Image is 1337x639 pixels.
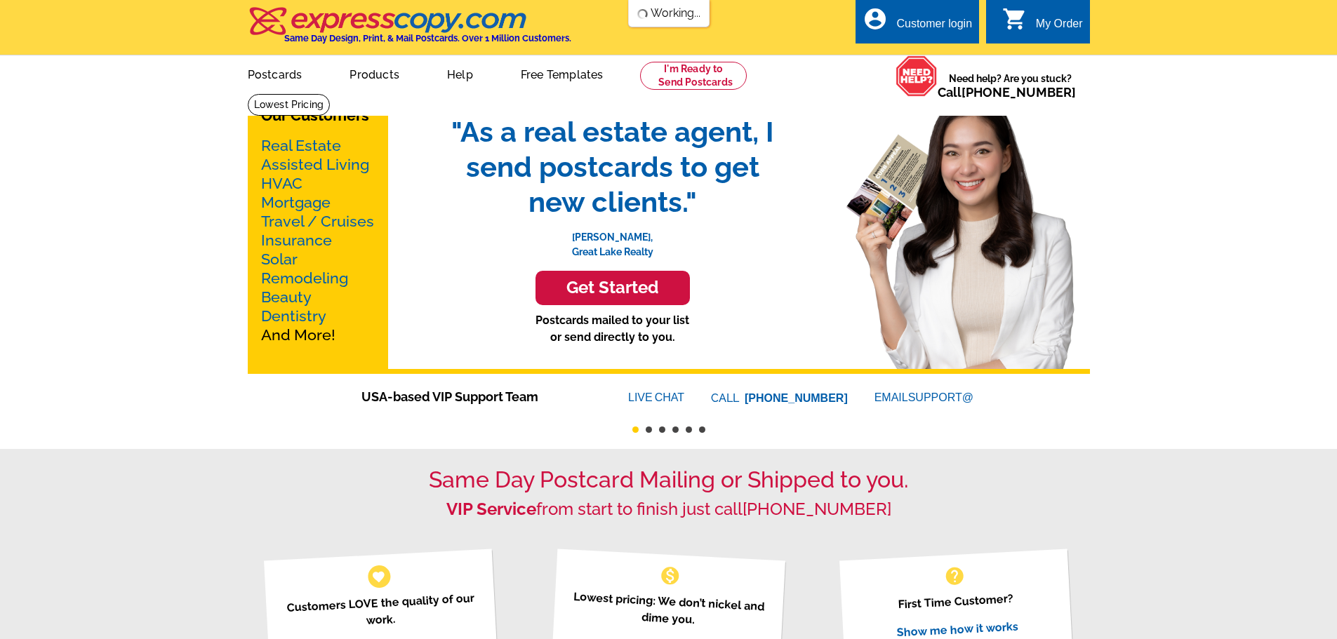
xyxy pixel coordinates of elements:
[498,57,626,90] a: Free Templates
[745,392,848,404] a: [PHONE_NUMBER]
[437,220,788,260] p: [PERSON_NAME], Great Lake Realty
[437,271,788,305] a: Get Started
[225,57,325,90] a: Postcards
[908,389,976,406] font: SUPPORT@
[261,213,374,230] a: Travel / Cruises
[569,588,768,632] p: Lowest pricing: We don’t nickel and dime you.
[261,175,302,192] a: HVAC
[672,426,679,433] button: 4 of 6
[261,231,332,249] a: Insurance
[699,426,705,433] button: 6 of 6
[659,565,681,587] span: monetization_on
[1002,6,1027,32] i: shopping_cart
[248,17,571,43] a: Same Day Design, Print, & Mail Postcards. Over 1 Million Customers.
[261,156,369,173] a: Assisted Living
[943,565,966,587] span: help
[261,288,312,306] a: Beauty
[637,8,648,20] img: loading...
[743,499,891,519] a: [PHONE_NUMBER]
[896,55,938,97] img: help
[628,389,655,406] font: LIVE
[261,269,348,287] a: Remodeling
[646,426,652,433] button: 2 of 6
[446,499,536,519] strong: VIP Service
[962,85,1076,100] a: [PHONE_NUMBER]
[938,85,1076,100] span: Call
[553,278,672,298] h3: Get Started
[261,307,326,325] a: Dentistry
[261,250,298,268] a: Solar
[874,391,976,403] a: EMAILSUPPORT@
[863,15,972,33] a: account_circle Customer login
[261,136,375,344] p: And More!
[261,194,331,211] a: Mortgage
[261,137,341,154] a: Real Estate
[711,390,741,407] font: CALL
[425,57,495,90] a: Help
[361,387,586,406] span: USA-based VIP Support Team
[281,589,480,633] p: Customers LOVE the quality of our work.
[863,6,888,32] i: account_circle
[686,426,692,433] button: 5 of 6
[896,619,1018,639] a: Show me how it works
[659,426,665,433] button: 3 of 6
[437,312,788,346] p: Postcards mailed to your list or send directly to you.
[632,426,639,433] button: 1 of 6
[938,72,1083,100] span: Need help? Are you stuck?
[1036,18,1083,37] div: My Order
[248,466,1090,493] h1: Same Day Postcard Mailing or Shipped to you.
[857,588,1055,615] p: First Time Customer?
[628,391,684,403] a: LIVECHAT
[371,569,386,584] span: favorite
[248,499,1090,520] h2: from start to finish just call
[896,18,972,37] div: Customer login
[437,114,788,220] span: "As a real estate agent, I send postcards to get new clients."
[1002,15,1083,33] a: shopping_cart My Order
[284,33,571,43] h4: Same Day Design, Print, & Mail Postcards. Over 1 Million Customers.
[327,57,422,90] a: Products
